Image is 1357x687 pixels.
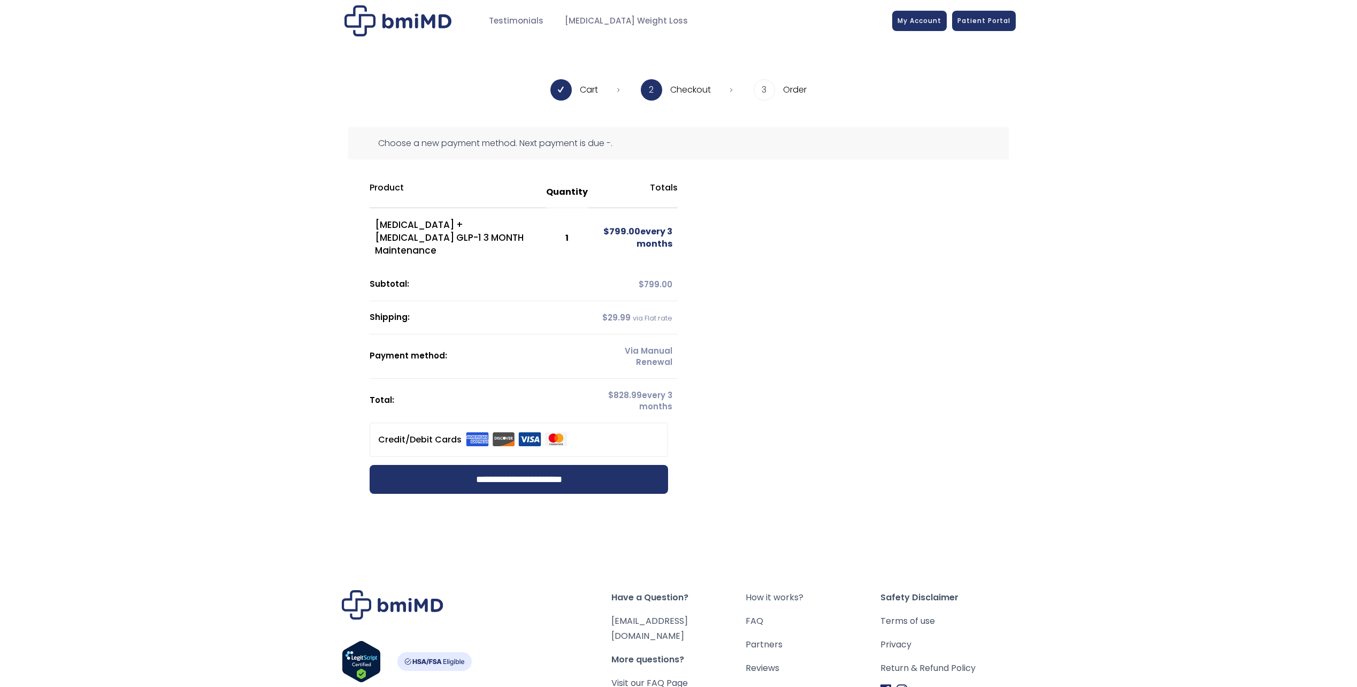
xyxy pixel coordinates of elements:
[370,177,546,208] th: Product
[746,637,880,652] a: Partners
[880,637,1015,652] a: Privacy
[898,16,941,25] span: My Account
[370,268,588,301] th: Subtotal:
[588,334,678,379] td: Via Manual Renewal
[554,11,699,32] a: [MEDICAL_DATA] Weight Loss
[545,432,568,446] img: mastercard.svg
[588,379,678,423] td: every 3 months
[588,208,678,268] td: every 3 months
[518,432,541,446] img: visa.svg
[754,79,807,101] li: Order
[370,334,588,379] th: Payment method:
[344,5,451,36] img: Checkout
[746,614,880,629] a: FAQ
[370,379,588,423] th: Total:
[608,390,614,401] span: $
[478,11,554,32] a: Testimonials
[880,590,1015,605] span: Safety Disclaimer
[957,16,1010,25] span: Patient Portal
[880,661,1015,676] a: Return & Refund Policy
[397,652,472,671] img: HSA-FSA
[603,225,609,238] span: $
[588,177,678,208] th: Totals
[342,590,443,620] img: Brand Logo
[603,225,640,238] span: 799.00
[342,640,381,683] img: Verify Approval for www.bmimd.com
[746,661,880,676] a: Reviews
[546,177,588,208] th: Quantity
[641,79,662,101] span: 2
[754,79,775,101] span: 3
[639,279,644,290] span: $
[633,314,672,323] small: via Flat rate
[492,432,515,446] img: discover.svg
[611,615,688,642] a: [EMAIL_ADDRESS][DOMAIN_NAME]
[611,590,746,605] span: Have a Question?
[880,614,1015,629] a: Terms of use
[546,208,588,268] td: 1
[892,11,947,31] a: My Account
[608,390,642,401] span: 828.99
[466,432,489,446] img: amex.svg
[746,590,880,605] a: How it works?
[378,431,568,448] label: Credit/Debit Cards
[602,312,608,323] span: $
[565,15,688,27] span: [MEDICAL_DATA] Weight Loss
[641,79,732,101] li: Checkout
[611,652,746,667] span: More questions?
[370,208,546,268] td: [MEDICAL_DATA] + [MEDICAL_DATA] GLP-1 3 MONTH Maintenance
[348,127,1009,159] div: Choose a new payment method. Next payment is due -.
[602,312,631,323] span: 29.99
[489,15,543,27] span: Testimonials
[550,79,619,101] li: Cart
[639,279,672,290] span: 799.00
[952,11,1016,31] a: Patient Portal
[370,301,588,334] th: Shipping:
